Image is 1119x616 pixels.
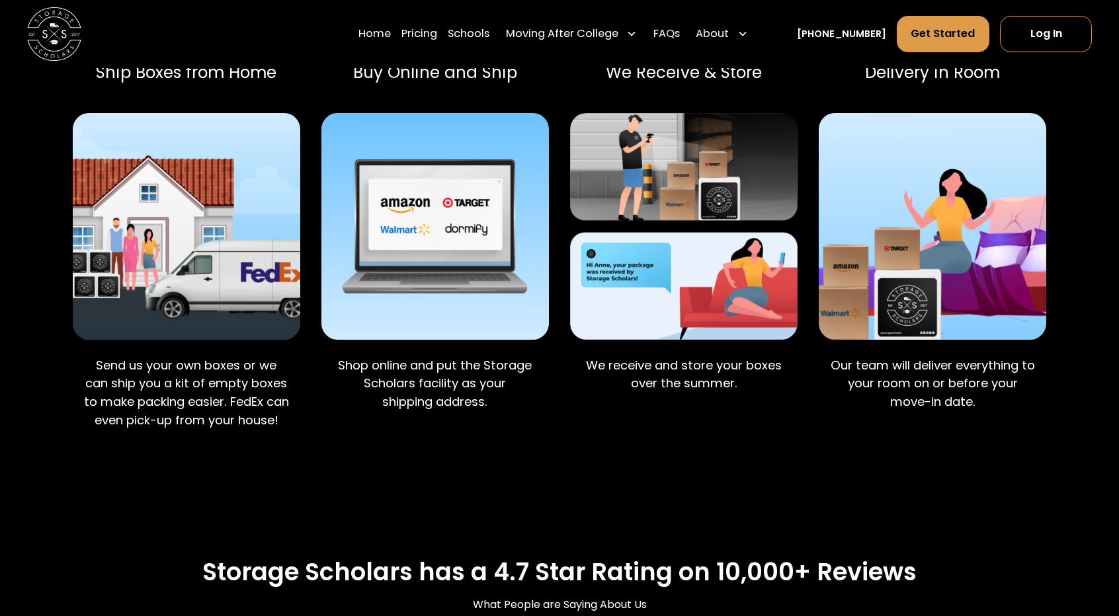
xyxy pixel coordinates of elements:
[830,356,1036,411] p: Our team will deliver everything to your room on or before your move-in date.
[448,15,489,52] a: Schools
[797,26,886,40] a: [PHONE_NUMBER]
[696,26,729,42] div: About
[333,356,538,411] p: Shop online and put the Storage Scholars facility as your shipping address.
[570,63,797,82] div: We Receive & Store
[581,356,787,393] p: We receive and store your boxes over the summer.
[897,16,989,52] a: Get Started
[473,597,647,613] div: What People are Saying About Us
[321,63,548,82] div: Buy Online and Ship
[73,63,300,82] div: Ship Boxes from Home
[501,15,643,52] div: Moving After College
[819,63,1046,82] div: Delivery in Room
[27,7,81,61] img: Storage Scholars main logo
[1000,16,1092,52] a: Log In
[358,15,391,52] a: Home
[84,356,290,429] p: Send us your own boxes or we can ship you a kit of empty boxes to make packing easier. FedEx can ...
[202,557,917,586] h2: Storage Scholars has a 4.7 Star Rating on 10,000+ Reviews
[653,15,680,52] a: FAQs
[690,15,753,52] div: About
[506,26,618,42] div: Moving After College
[401,15,437,52] a: Pricing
